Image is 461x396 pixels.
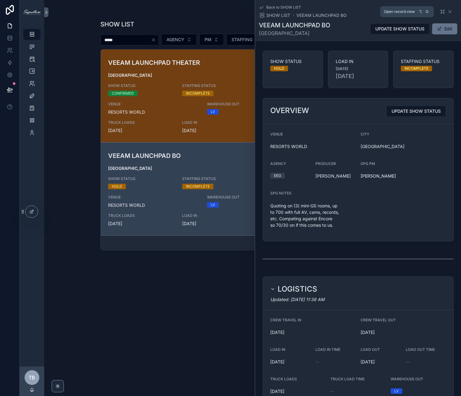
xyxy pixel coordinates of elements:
[315,347,340,352] span: LOAD IN TIME
[182,120,249,125] span: LOAD IN
[270,377,297,381] span: TRUCK LOADS
[432,23,457,34] button: Edit
[259,5,301,10] a: Back to SHOW LIST
[391,377,423,381] span: WAREHOUSE OUT
[182,176,249,181] span: STAFFING STATUS
[315,161,336,166] span: PRODUCER
[108,73,152,78] strong: [GEOGRAPHIC_DATA]
[336,66,348,71] strong: [DATE]
[330,388,334,394] span: --
[406,347,435,352] span: LOAD OUT TIME
[205,37,211,43] span: PM
[361,359,401,365] span: [DATE]
[29,374,35,381] span: TB
[211,109,215,115] div: LV
[270,329,356,335] span: [DATE]
[386,106,446,117] button: UPDATE SHOW STATUS
[108,58,298,67] h3: VEEAM LAUNCHPAD THEATER
[270,161,286,166] span: AGENCY
[226,34,265,45] button: Select Button
[182,127,249,134] span: [DATE]
[232,37,252,43] span: STAFFING
[166,37,184,43] span: AGENCY
[23,10,41,15] img: App logo
[207,102,299,107] span: WAREHOUSE OUT
[259,12,290,18] a: SHOW LIST
[186,91,210,96] div: INCOMPLETE
[361,347,380,352] span: LOAD OUT
[361,161,375,166] span: SPG PM
[266,5,301,10] span: Back to SHOW LIST
[392,108,441,114] span: UPDATE SHOW STATUS
[108,213,175,218] span: TRUCK LOADS
[315,173,356,179] span: [PERSON_NAME]
[361,132,369,136] span: CITY
[270,106,309,116] h2: OVERVIEW
[108,202,200,208] span: RESORTS WORLD
[336,58,381,65] span: LOAD IN
[361,173,396,179] span: [PERSON_NAME]
[384,9,415,14] span: Open record view
[330,377,365,381] span: TRUCK LOAD TIME
[161,34,197,45] button: Select Button
[270,132,283,136] span: VENUE
[211,202,215,208] div: LV
[361,329,446,335] span: [DATE]
[266,12,290,18] span: SHOW LIST
[425,9,430,14] span: O
[406,359,409,365] span: --
[394,388,399,394] div: LV
[108,166,152,171] strong: [GEOGRAPHIC_DATA]
[278,284,317,294] h2: LOGISTICS
[108,109,200,115] span: RESORTS WORLD
[270,318,301,322] span: CREW TRAVEL IN
[270,297,325,302] em: Updated: [DATE] 11:38 AM
[199,34,224,45] button: Select Button
[270,143,356,150] span: RESORTS WORLD
[112,184,122,189] div: HOLD
[404,66,428,71] div: INCOMPLETE
[270,58,315,65] span: SHOW STATUS
[315,359,319,365] span: --
[370,23,430,34] button: UPDATE SHOW STATUS
[108,83,175,88] span: SHOW STATUS
[274,173,281,178] div: EEG
[182,213,249,218] span: LOAD IN
[182,221,249,227] span: [DATE]
[108,102,200,107] span: VENUE
[100,20,134,29] h1: SHOW LIST
[270,202,356,228] p: Quoting on (3) mini-GS rooms, up to 700 with full AV, cams, records, etc. Competing against Encor...
[186,184,210,189] div: INCOMPLETE
[259,29,330,37] span: [GEOGRAPHIC_DATA]
[361,318,396,322] span: CREW TRAVEL OUT
[274,66,284,71] div: HOLD
[108,176,175,181] span: SHOW STATUS
[108,120,175,125] span: TRUCK LOADS
[182,83,249,88] span: STAFFING STATUS
[101,49,404,142] a: VEEAM LAUNCHPAD THEATER[GEOGRAPHIC_DATA]SHOW STATUSCONFIRMEDSTAFFING STATUSINCOMPLETEAGENCYEEGSPG...
[20,25,44,146] div: scrollable content
[270,359,311,365] span: [DATE]
[336,72,381,80] span: [DATE]
[270,388,326,394] span: [DATE]
[375,26,424,32] span: UPDATE SHOW STATUS
[151,37,158,42] button: Clear
[270,347,285,352] span: LOAD IN
[207,195,299,200] span: WAREHOUSE OUT
[361,143,446,150] span: [GEOGRAPHIC_DATA]
[108,195,200,200] span: VENUE
[401,58,446,65] span: STAFFING STATUS
[296,12,347,18] a: VEEAM LAUNCHPAD BO
[101,142,404,235] a: VEEAM LAUNCHPAD BO[GEOGRAPHIC_DATA]SHOW STATUSHOLDSTAFFING STATUSINCOMPLETEAGENCYEEGSPG PM[PERSON...
[108,151,298,160] h3: VEEAM LAUNCHPAD BO
[418,9,423,14] span: ⌥
[259,21,330,29] h1: VEEAM LAUNCHPAD BO
[108,127,175,134] span: [DATE]
[270,191,291,195] span: SPG NOTES
[112,91,134,96] div: CONFIRMED
[108,221,175,227] span: [DATE]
